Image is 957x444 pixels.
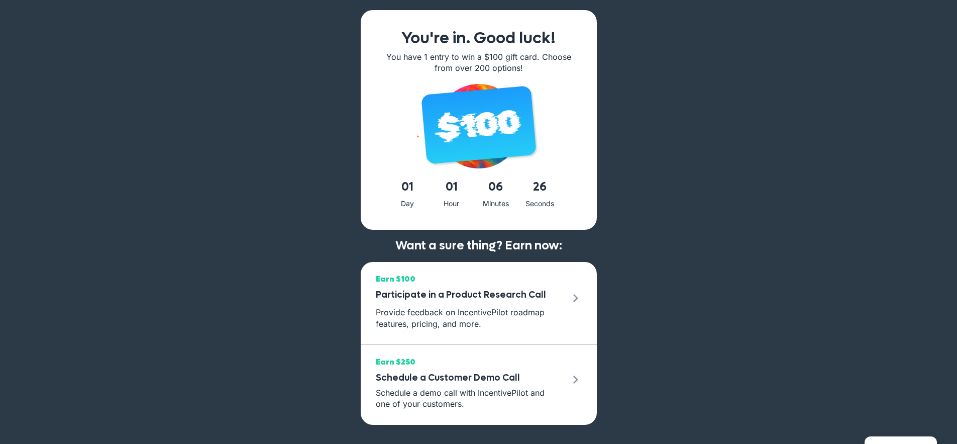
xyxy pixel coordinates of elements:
[376,272,565,286] span: Earn $100
[411,84,547,168] img: iPhone 16 - 73
[381,30,577,46] h1: You're in. Good luck!
[381,98,456,173] img: giphy (1)
[520,176,560,198] span: 26
[432,198,472,210] div: Hour
[376,369,560,387] h3: Schedule a Customer Demo Call
[361,262,597,344] a: Earn $100 Participate in a Product Research Call Provide feedback on IncentivePilot roadmap featu...
[387,198,428,210] div: Day
[361,344,597,425] a: Earn $250 Schedule a Customer Demo Call Schedule a demo call with IncentivePilot and one of your ...
[376,286,565,304] h3: Participate in a Product Research Call
[476,198,516,210] div: Minutes
[476,176,516,198] span: 06
[371,240,587,252] h2: Want a sure thing? Earn now:
[387,176,428,198] span: 01
[376,355,560,369] span: Earn $250
[376,387,560,410] p: Schedule a demo call with IncentivePilot and one of your customers.
[376,307,565,329] p: Provide feedback on IncentivePilot roadmap features, pricing, and more.
[381,51,577,74] p: You have 1 entry to win a $100 gift card. Choose from over 200 options!
[432,176,472,198] span: 01
[520,198,560,210] div: Seconds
